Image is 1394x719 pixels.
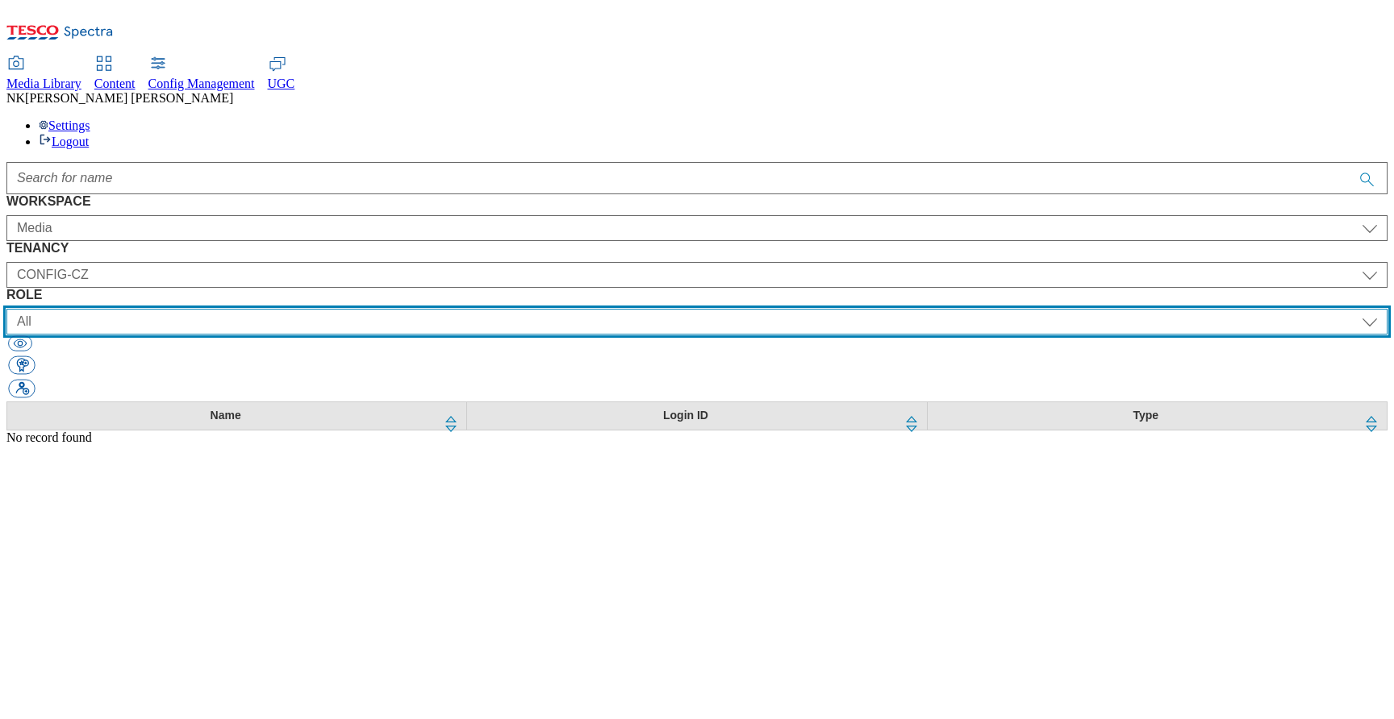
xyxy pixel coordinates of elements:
[94,77,136,90] span: Content
[6,91,25,105] span: NK
[6,57,81,91] a: Media Library
[937,409,1354,423] div: Type
[39,118,90,132] a: Settings
[6,430,1388,445] div: No record found
[6,241,1388,256] label: TENANCY
[148,77,255,90] span: Config Management
[17,409,434,423] div: Name
[268,57,295,91] a: UGC
[268,77,295,90] span: UGC
[6,77,81,90] span: Media Library
[6,162,1388,194] input: Accessible label text
[25,91,233,105] span: [PERSON_NAME] [PERSON_NAME]
[6,194,1388,209] label: WORKSPACE
[94,57,136,91] a: Content
[477,409,894,423] div: Login ID
[6,288,1388,302] label: ROLE
[148,57,255,91] a: Config Management
[39,135,89,148] a: Logout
